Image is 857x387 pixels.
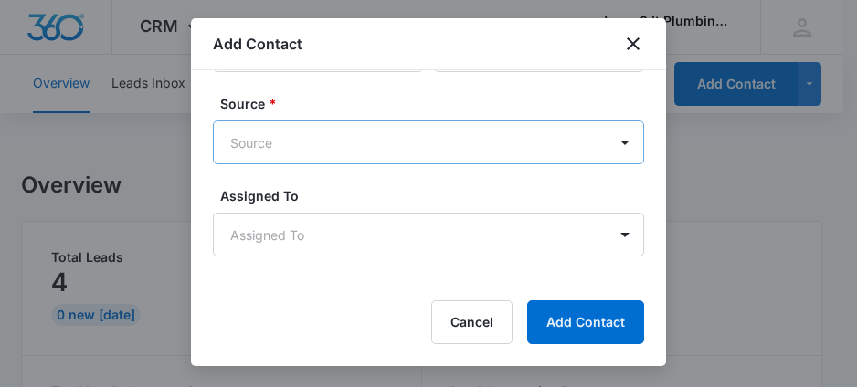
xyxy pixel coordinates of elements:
[445,278,606,298] button: Click for Advanced Fields
[622,33,644,55] button: close
[220,186,651,205] label: Assigned To
[431,300,513,344] button: Cancel
[213,33,302,55] h1: Add Contact
[527,300,644,344] button: Add Contact
[220,94,651,113] label: Source
[213,278,438,298] p: Only basic fields are being displayed.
